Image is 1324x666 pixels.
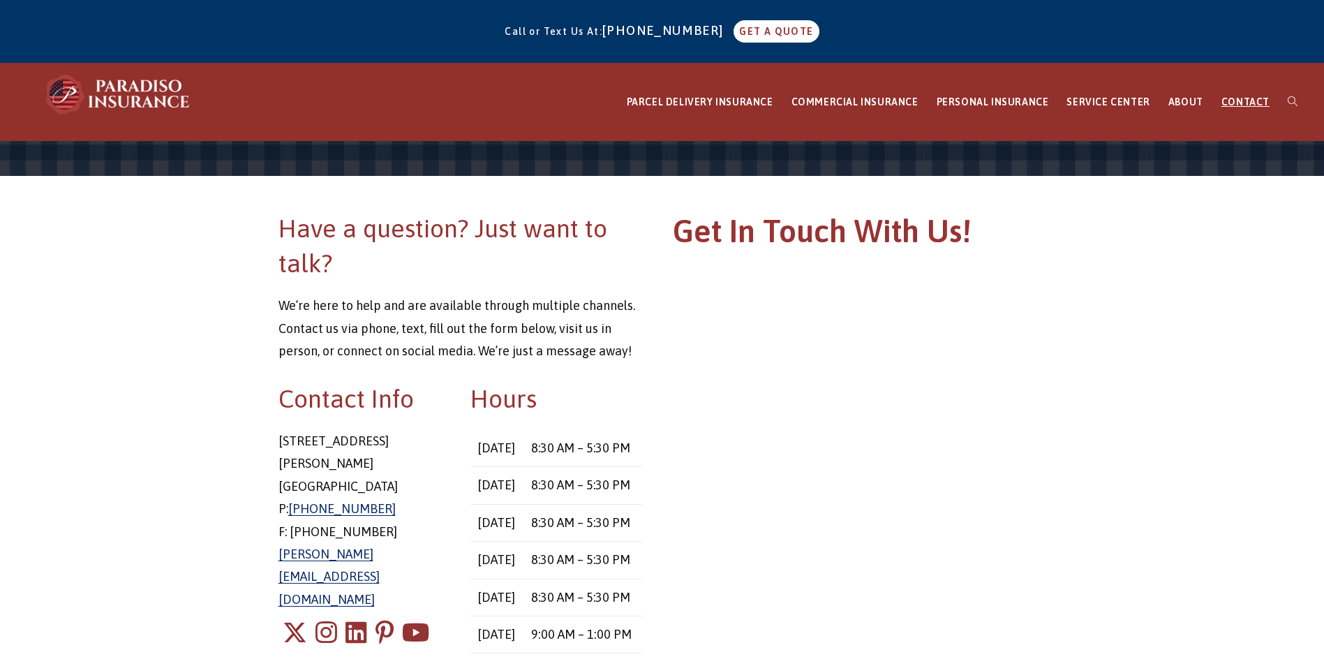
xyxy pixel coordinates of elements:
[734,20,819,43] a: GET A QUOTE
[278,295,643,362] p: We’re here to help and are available through multiple channels. Contact us via phone, text, fill ...
[673,211,1037,259] h1: Get In Touch With Us!
[470,616,523,653] td: [DATE]
[602,23,731,38] a: [PHONE_NUMBER]
[531,627,632,642] time: 9:00 AM – 1:00 PM
[1066,96,1150,108] span: SERVICE CENTER
[1212,64,1279,141] a: CONTACT
[402,611,429,655] a: Youtube
[278,430,450,611] p: [STREET_ADDRESS] [PERSON_NAME][GEOGRAPHIC_DATA] P: F: [PHONE_NUMBER]
[627,96,773,108] span: PARCEL DELIVERY INSURANCE
[531,590,630,605] time: 8:30 AM – 5:30 PM
[278,381,450,416] h2: Contact Info
[470,467,523,504] td: [DATE]
[470,504,523,541] td: [DATE]
[345,611,367,655] a: LinkedIn
[42,73,195,115] img: Paradiso Insurance
[505,26,602,37] span: Call or Text Us At:
[531,441,630,455] time: 8:30 AM – 5:30 PM
[288,501,396,516] a: [PHONE_NUMBER]
[928,64,1058,141] a: PERSONAL INSURANCE
[470,579,523,616] td: [DATE]
[1057,64,1159,141] a: SERVICE CENTER
[673,258,1037,635] iframe: Contact Form
[618,64,782,141] a: PARCEL DELIVERY INSURANCE
[278,211,643,281] h2: Have a question? Just want to talk?
[531,478,630,492] time: 8:30 AM – 5:30 PM
[470,430,523,467] td: [DATE]
[278,547,380,607] a: [PERSON_NAME][EMAIL_ADDRESS][DOMAIN_NAME]
[782,64,928,141] a: COMMERCIAL INSURANCE
[470,542,523,579] td: [DATE]
[791,96,918,108] span: COMMERCIAL INSURANCE
[283,611,307,655] a: X
[375,611,394,655] a: Pinterest
[315,611,337,655] a: Instagram
[531,515,630,530] time: 8:30 AM – 5:30 PM
[531,552,630,567] time: 8:30 AM – 5:30 PM
[1221,96,1270,108] span: CONTACT
[470,381,642,416] h2: Hours
[937,96,1049,108] span: PERSONAL INSURANCE
[1159,64,1212,141] a: ABOUT
[1168,96,1203,108] span: ABOUT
